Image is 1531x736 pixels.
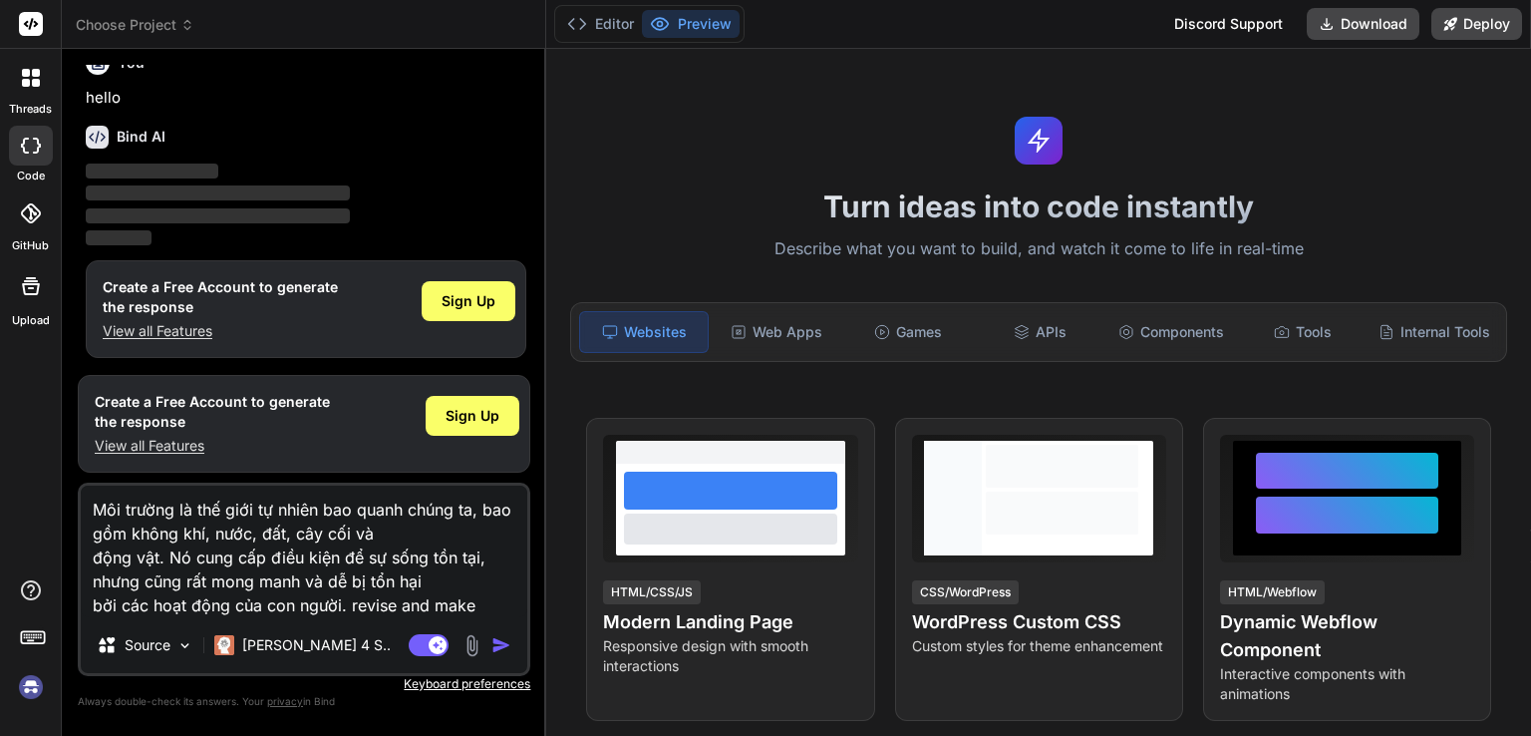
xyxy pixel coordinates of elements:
button: Preview [642,10,740,38]
button: Deploy [1431,8,1522,40]
div: Games [844,311,972,353]
h4: WordPress Custom CSS [912,608,1166,636]
p: View all Features [95,436,330,456]
p: Always double-check its answers. Your in Bind [78,692,530,711]
h4: Modern Landing Page [603,608,857,636]
h4: Dynamic Webflow Component [1220,608,1474,664]
img: icon [491,635,511,655]
p: Responsive design with smooth interactions [603,636,857,676]
div: Components [1107,311,1235,353]
label: Upload [12,312,50,329]
span: Sign Up [442,291,495,311]
div: APIs [976,311,1103,353]
h6: Bind AI [117,127,165,147]
div: HTML/Webflow [1220,580,1325,604]
p: Source [125,635,170,655]
div: Websites [579,311,709,353]
div: Discord Support [1162,8,1295,40]
h1: Create a Free Account to generate the response [103,277,338,317]
p: [PERSON_NAME] 4 S.. [242,635,391,655]
div: Internal Tools [1371,311,1498,353]
div: HTML/CSS/JS [603,580,701,604]
span: ‌ [86,230,152,245]
div: Web Apps [713,311,840,353]
div: CSS/WordPress [912,580,1019,604]
span: Choose Project [76,15,194,35]
h1: Turn ideas into code instantly [558,188,1519,224]
p: Custom styles for theme enhancement [912,636,1166,656]
img: attachment [460,634,483,657]
label: code [17,168,45,184]
span: Sign Up [446,406,499,426]
label: GitHub [12,237,49,254]
span: ‌ [86,164,218,179]
label: threads [9,101,52,118]
p: Interactive components with animations [1220,664,1474,704]
h1: Create a Free Account to generate the response [95,392,330,432]
img: Pick Models [176,637,193,654]
p: hello [86,87,526,110]
textarea: Môi trường là thế giới tự nhiên bao quanh chúng ta, bao gồm không khí, nước, đất, cây cối và động... [81,486,527,617]
p: Describe what you want to build, and watch it come to life in real-time [558,236,1519,262]
span: ‌ [86,208,350,223]
button: Editor [559,10,642,38]
img: signin [14,670,48,704]
button: Download [1307,8,1419,40]
img: Claude 4 Sonnet [214,635,234,655]
p: Keyboard preferences [78,676,530,692]
div: Tools [1239,311,1367,353]
span: ‌ [86,185,350,200]
p: View all Features [103,321,338,341]
span: privacy [267,695,303,707]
